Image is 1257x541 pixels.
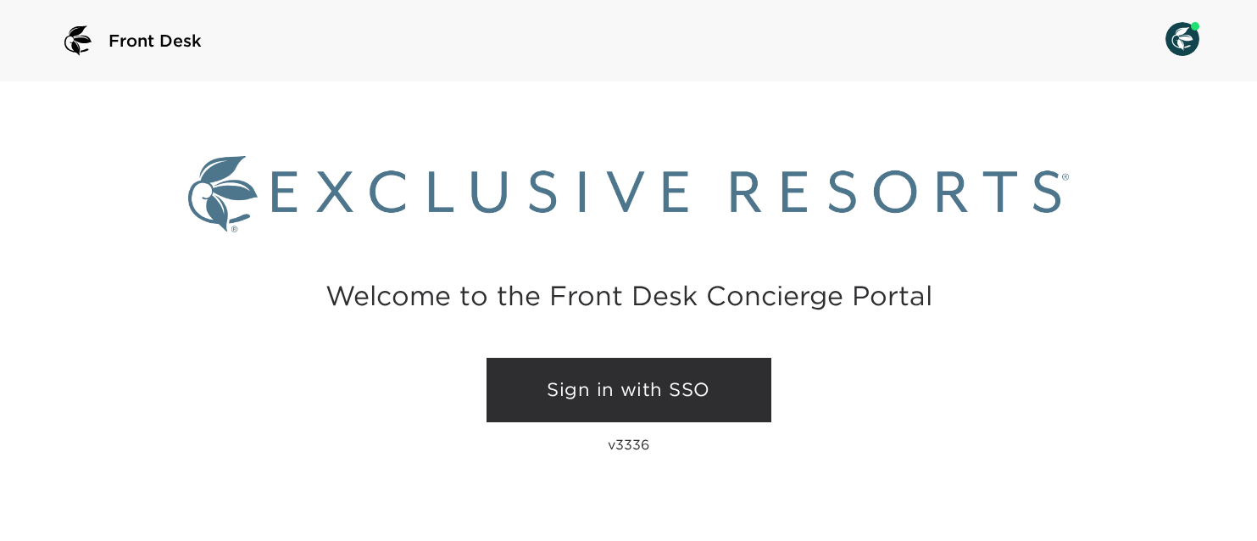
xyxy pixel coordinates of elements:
p: v3336 [608,436,649,453]
img: Exclusive Resorts logo [188,156,1068,232]
img: User [1165,22,1199,56]
img: logo [58,20,98,61]
span: Front Desk [108,29,202,53]
a: Sign in with SSO [487,358,771,422]
h2: Welcome to the Front Desk Concierge Portal [325,282,932,309]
